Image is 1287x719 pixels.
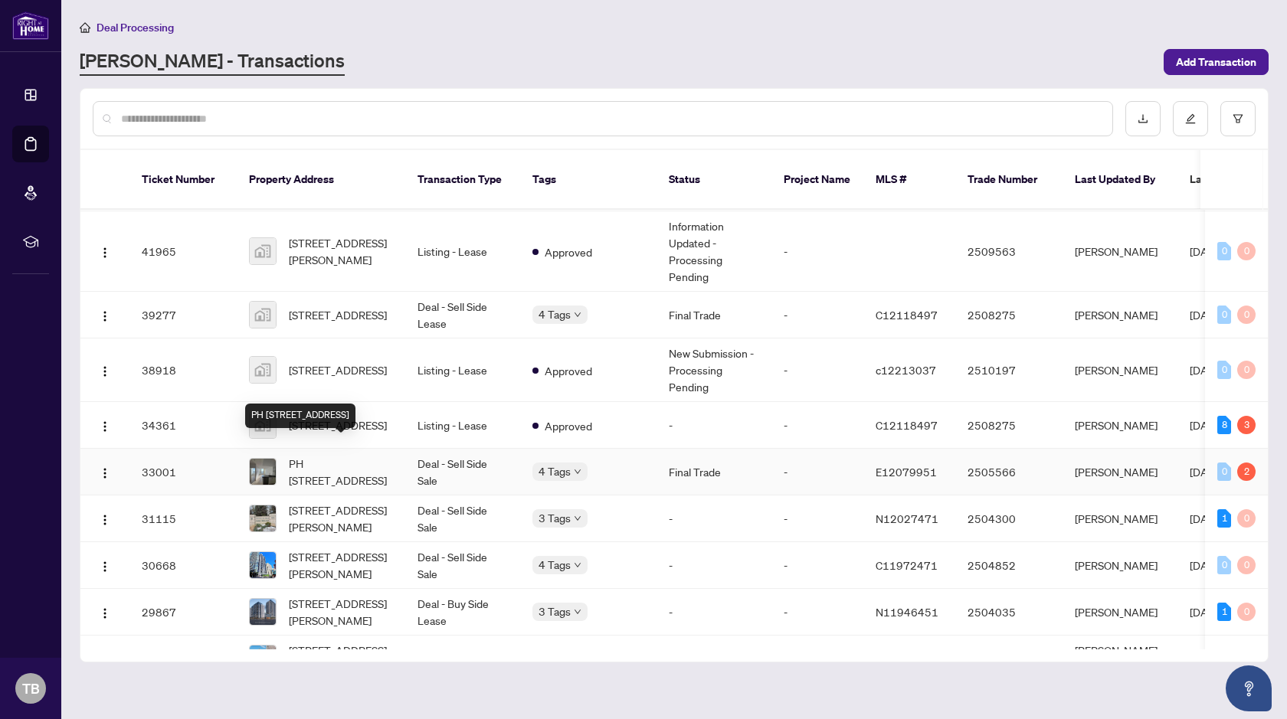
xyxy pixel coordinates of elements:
th: Project Name [771,150,863,210]
td: Final Trade [657,292,771,338]
button: Logo [93,239,117,263]
td: - [657,589,771,636]
td: [PERSON_NAME] Administrator [1063,636,1177,682]
td: - [771,449,863,495]
button: Logo [93,358,117,382]
td: - [657,495,771,542]
div: 1 [1217,509,1231,528]
td: Deal - Sell Side Sale [405,542,520,589]
td: 2508275 [955,402,1063,449]
img: Logo [99,607,111,619]
img: thumbnail-img [250,302,276,328]
span: 4 Tags [539,306,571,323]
td: Information Updated - Processing Pending [657,211,771,292]
div: 0 [1217,462,1231,481]
th: Property Address [237,150,405,210]
span: N11946451 [876,605,938,619]
span: Last Modified Date [1190,171,1283,188]
span: [DATE] [1190,511,1223,525]
button: download [1125,101,1161,136]
span: N12027471 [876,511,938,525]
td: 41965 [129,211,237,292]
button: filter [1220,101,1256,136]
td: 33001 [129,449,237,495]
td: 2510197 [955,338,1063,402]
span: [DATE] [1190,558,1223,572]
div: 0 [1217,306,1231,324]
span: C12118497 [876,308,938,322]
img: thumbnail-img [250,238,276,264]
span: down [574,515,581,522]
div: 2 [1237,462,1256,481]
span: [DATE] [1190,363,1223,377]
span: down [574,561,581,569]
td: 34361 [129,402,237,449]
button: Logo [93,600,117,624]
td: 39277 [129,292,237,338]
div: 0 [1237,556,1256,574]
img: thumbnail-img [250,357,276,383]
th: Tags [520,150,657,210]
img: thumbnail-img [250,459,276,485]
span: 4 Tags [539,556,571,574]
button: edit [1173,101,1208,136]
th: Last Updated By [1063,150,1177,210]
div: 0 [1237,603,1256,621]
td: - [657,636,771,682]
span: E12079951 [876,465,937,479]
td: New Submission - Processing Pending [657,338,771,402]
td: Final Trade [657,449,771,495]
span: down [574,468,581,476]
span: c12213037 [876,363,936,377]
td: Deal - Sell Side Sale [405,495,520,542]
td: - [771,211,863,292]
img: Logo [99,467,111,479]
span: [DATE] [1190,418,1223,432]
td: 29867 [129,589,237,636]
div: 0 [1217,361,1231,379]
div: 0 [1237,361,1256,379]
th: MLS # [863,150,955,210]
img: thumbnail-img [250,505,276,531]
span: [STREET_ADDRESS] [289,306,387,323]
td: [PERSON_NAME] [1063,495,1177,542]
span: [STREET_ADDRESS][PERSON_NAME] [289,642,393,675]
td: 2504035 [955,589,1063,636]
td: 17275 [129,636,237,682]
td: 2504300 [955,495,1063,542]
span: [STREET_ADDRESS][PERSON_NAME] [289,234,393,268]
button: Logo [93,459,117,484]
td: Listing - Lease [405,211,520,292]
td: 2508275 [955,292,1063,338]
a: [PERSON_NAME] - Transactions [80,48,345,76]
span: [STREET_ADDRESS][PERSON_NAME] [289,595,393,629]
td: [PERSON_NAME] [1063,589,1177,636]
td: [PERSON_NAME] [1063,542,1177,589]
span: [DATE] [1190,605,1223,619]
span: [DATE] [1190,308,1223,322]
button: Logo [93,553,117,577]
td: 2505566 [955,449,1063,495]
div: 0 [1237,242,1256,260]
span: Approved [545,417,592,434]
span: down [574,311,581,319]
div: 0 [1237,509,1256,528]
span: [DATE] [1190,465,1223,479]
span: home [80,22,90,33]
td: Listing - Lease [405,402,520,449]
td: 38918 [129,338,237,402]
img: Logo [99,310,111,322]
img: Logo [99,247,111,259]
td: - [771,292,863,338]
span: download [1138,113,1148,124]
span: filter [1233,113,1243,124]
button: Add Transaction [1164,49,1269,75]
td: [PERSON_NAME] [1063,449,1177,495]
button: Open asap [1226,665,1272,711]
span: C11972471 [876,558,938,572]
img: Logo [99,365,111,377]
button: Logo [93,302,117,327]
span: C12118497 [876,418,938,432]
div: 0 [1217,556,1231,574]
th: Ticket Number [129,150,237,210]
